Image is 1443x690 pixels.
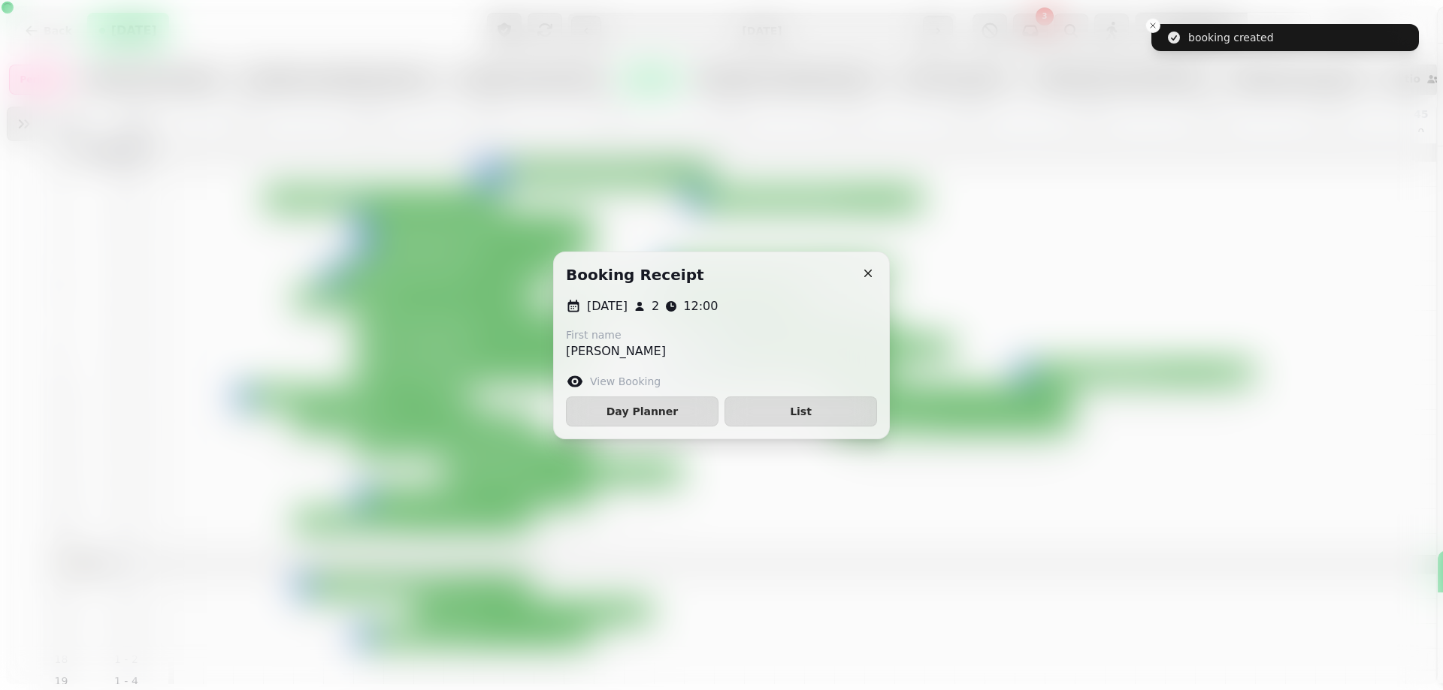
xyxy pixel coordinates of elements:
label: First name [566,327,666,342]
p: [DATE] [587,297,628,315]
p: 12:00 [683,297,718,315]
span: List [737,406,864,417]
button: List [725,396,877,426]
button: Day Planner [566,396,718,426]
span: Day Planner [579,406,706,417]
p: 2 [652,297,659,315]
p: [PERSON_NAME] [566,342,666,360]
label: View Booking [590,374,661,389]
h2: Booking receipt [566,264,704,285]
